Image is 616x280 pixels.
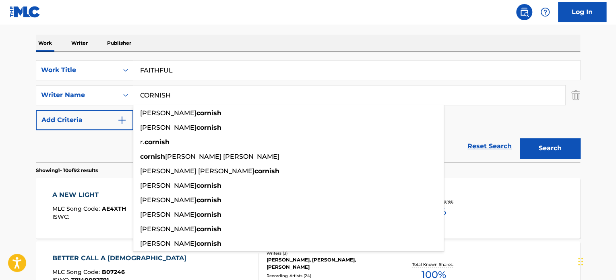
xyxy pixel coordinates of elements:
[267,256,388,271] div: [PERSON_NAME], [PERSON_NAME], [PERSON_NAME]
[537,4,553,20] div: Help
[576,241,616,280] iframe: Chat Widget
[52,190,126,200] div: A NEW LIGHT
[412,261,455,268] p: Total Known Shares:
[196,124,221,131] strong: cornish
[516,4,532,20] a: Public Search
[196,240,221,247] strong: cornish
[140,182,196,189] span: [PERSON_NAME]
[196,225,221,233] strong: cornish
[36,60,580,162] form: Search Form
[571,85,580,105] img: Delete Criterion
[41,65,114,75] div: Work Title
[41,90,114,100] div: Writer Name
[52,213,71,220] span: ISWC :
[165,153,279,160] span: [PERSON_NAME] [PERSON_NAME]
[267,250,388,256] div: Writers ( 3 )
[140,167,254,175] span: [PERSON_NAME] [PERSON_NAME]
[102,268,125,276] span: B07246
[196,211,221,218] strong: cornish
[520,138,580,158] button: Search
[540,7,550,17] img: help
[102,205,126,212] span: AE4XTH
[140,211,196,218] span: [PERSON_NAME]
[140,153,165,160] strong: cornish
[140,138,145,146] span: r.
[196,182,221,189] strong: cornish
[558,2,606,22] a: Log In
[145,138,170,146] strong: cornish
[52,253,190,263] div: BETTER CALL A [DEMOGRAPHIC_DATA]
[140,124,196,131] span: [PERSON_NAME]
[140,109,196,117] span: [PERSON_NAME]
[578,249,583,274] div: Drag
[52,205,102,212] span: MLC Song Code :
[196,109,221,117] strong: cornish
[36,178,580,239] a: A NEW LIGHTMLC Song Code:AE4XTHISWC:Writers (1)[PERSON_NAME]Recording Artists (4)[PERSON_NAME], [...
[52,268,102,276] span: MLC Song Code :
[36,35,54,52] p: Work
[69,35,90,52] p: Writer
[10,6,41,18] img: MLC Logo
[140,225,196,233] span: [PERSON_NAME]
[140,196,196,204] span: [PERSON_NAME]
[463,137,516,155] a: Reset Search
[196,196,221,204] strong: cornish
[36,110,133,130] button: Add Criteria
[519,7,529,17] img: search
[117,115,127,125] img: 9d2ae6d4665cec9f34b9.svg
[267,273,388,279] div: Recording Artists ( 24 )
[140,240,196,247] span: [PERSON_NAME]
[36,167,98,174] p: Showing 1 - 10 of 92 results
[254,167,279,175] strong: cornish
[105,35,134,52] p: Publisher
